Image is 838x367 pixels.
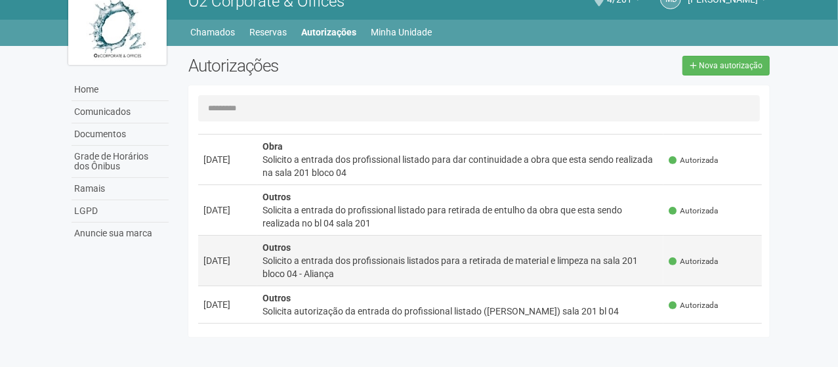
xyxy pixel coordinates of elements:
div: Solicito a entrada dos profissionais listados para a retirada de material e limpeza na sala 201 b... [262,254,659,280]
a: Minha Unidade [371,23,432,41]
div: [DATE] [203,204,252,217]
a: Anuncie sua marca [72,223,169,244]
a: Home [72,79,169,101]
span: Autorizada [669,205,718,217]
a: LGPD [72,200,169,223]
a: Autorizações [302,23,357,41]
strong: Outros [262,293,291,303]
a: Reservas [250,23,287,41]
a: Comunicados [72,101,169,123]
span: Autorizada [669,300,718,311]
strong: Obra [262,141,283,152]
div: Solicita autorização da entrada do profissional listado ([PERSON_NAME]) sala 201 bl 04 [262,305,659,318]
a: Nova autorização [682,56,770,76]
a: Grade de Horários dos Ônibus [72,146,169,178]
span: Autorizada [669,155,718,166]
a: Documentos [72,123,169,146]
h2: Autorizações [188,56,469,76]
div: [DATE] [203,153,252,166]
span: Autorizada [669,256,718,267]
div: [DATE] [203,298,252,311]
div: Solicito a entrada dos profissional listado para dar continuidade a obra que esta sendo realizada... [262,153,659,179]
strong: Outros [262,242,291,253]
a: Chamados [191,23,236,41]
span: Nova autorização [699,61,763,70]
strong: Outros [262,192,291,202]
div: [DATE] [203,254,252,267]
div: Solicita a entrada do profissional listado para retirada de entulho da obra que esta sendo realiz... [262,204,659,230]
a: Ramais [72,178,169,200]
